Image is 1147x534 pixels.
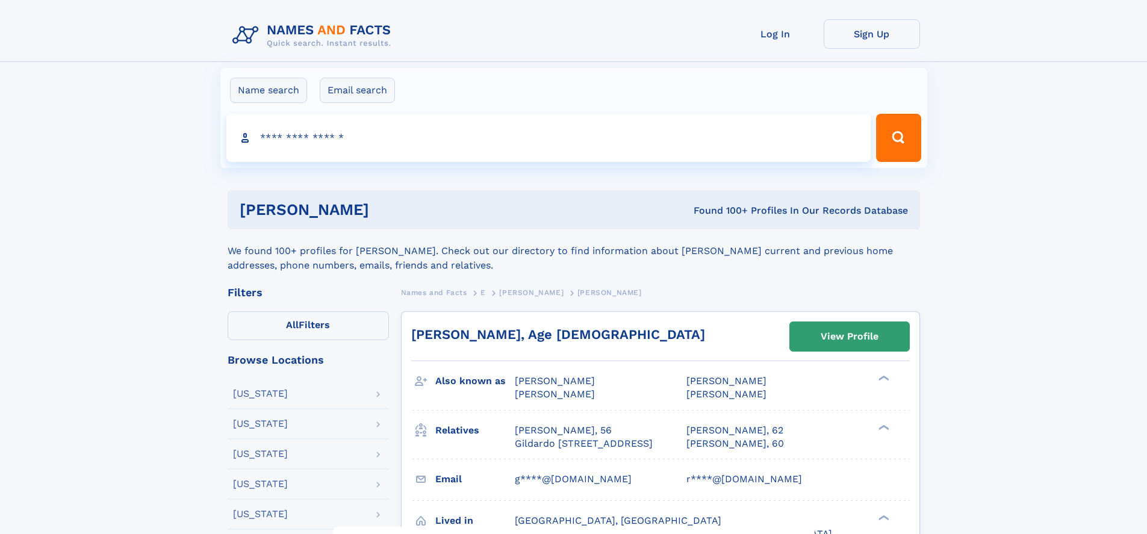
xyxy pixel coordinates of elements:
[233,419,288,429] div: [US_STATE]
[411,327,705,342] a: [PERSON_NAME], Age [DEMOGRAPHIC_DATA]
[499,288,564,297] span: [PERSON_NAME]
[515,437,653,450] a: Gildardo [STREET_ADDRESS]
[320,78,395,103] label: Email search
[499,285,564,300] a: [PERSON_NAME]
[233,449,288,459] div: [US_STATE]
[515,424,612,437] a: [PERSON_NAME], 56
[821,323,878,350] div: View Profile
[824,19,920,49] a: Sign Up
[876,114,921,162] button: Search Button
[230,78,307,103] label: Name search
[233,479,288,489] div: [US_STATE]
[233,389,288,399] div: [US_STATE]
[480,288,486,297] span: E
[875,374,890,382] div: ❯
[577,288,642,297] span: [PERSON_NAME]
[686,375,766,387] span: [PERSON_NAME]
[515,388,595,400] span: [PERSON_NAME]
[480,285,486,300] a: E
[435,420,515,441] h3: Relatives
[228,229,920,273] div: We found 100+ profiles for [PERSON_NAME]. Check out our directory to find information about [PERS...
[240,202,532,217] h1: [PERSON_NAME]
[226,114,871,162] input: search input
[686,388,766,400] span: [PERSON_NAME]
[686,424,783,437] a: [PERSON_NAME], 62
[228,19,401,52] img: Logo Names and Facts
[515,515,721,526] span: [GEOGRAPHIC_DATA], [GEOGRAPHIC_DATA]
[531,204,908,217] div: Found 100+ Profiles In Our Records Database
[875,423,890,431] div: ❯
[515,375,595,387] span: [PERSON_NAME]
[727,19,824,49] a: Log In
[286,319,299,331] span: All
[875,514,890,521] div: ❯
[686,437,784,450] a: [PERSON_NAME], 60
[233,509,288,519] div: [US_STATE]
[228,287,389,298] div: Filters
[790,322,909,351] a: View Profile
[435,511,515,531] h3: Lived in
[435,371,515,391] h3: Also known as
[228,311,389,340] label: Filters
[435,469,515,489] h3: Email
[401,285,467,300] a: Names and Facts
[228,355,389,365] div: Browse Locations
